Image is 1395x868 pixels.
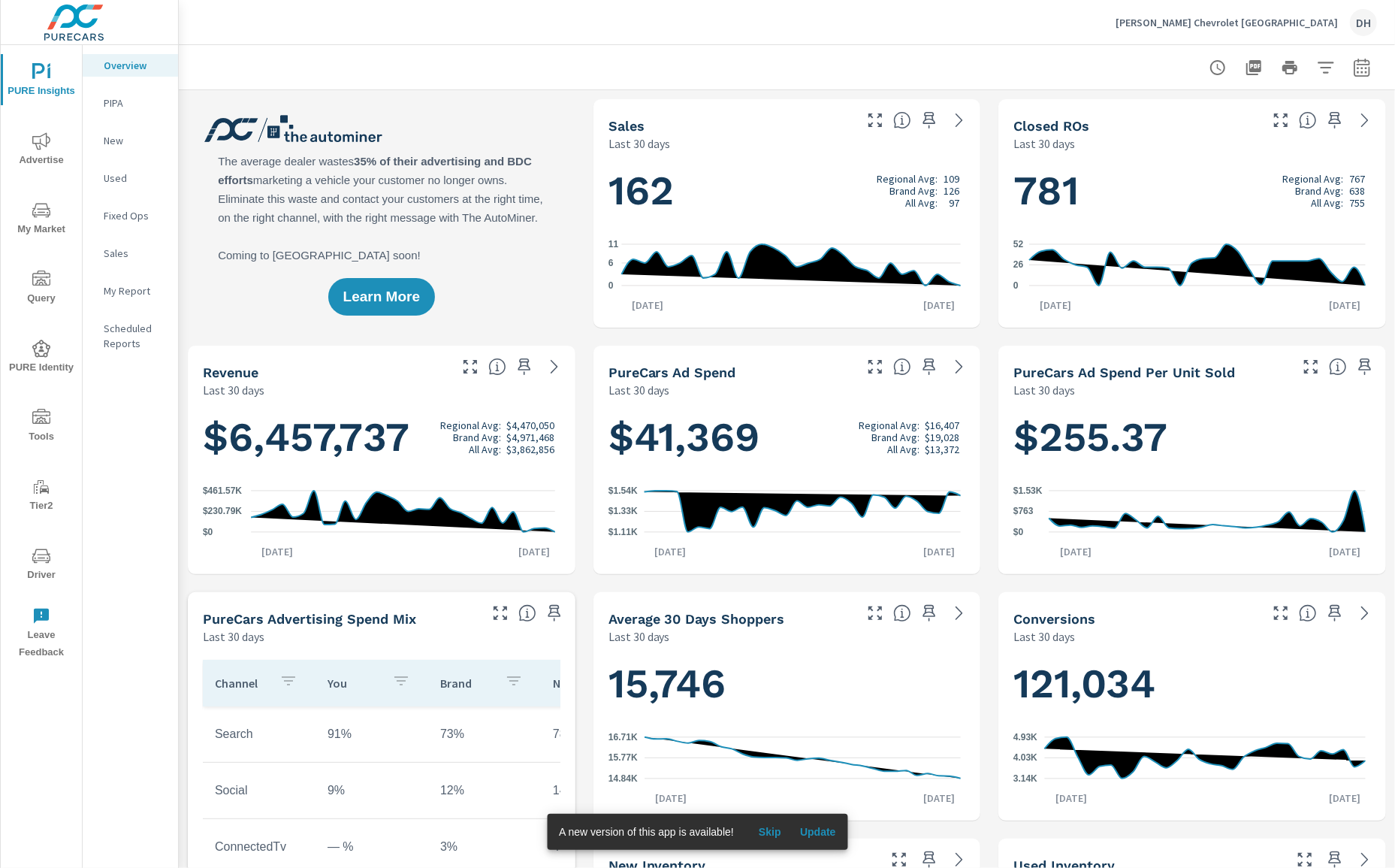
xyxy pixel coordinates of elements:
td: 4% [541,828,654,866]
span: Save this to your personalized report [1353,355,1377,379]
a: See more details in report [1353,108,1377,132]
td: Search [203,715,316,753]
p: Last 30 days [608,381,670,399]
h1: 781 [1013,165,1371,216]
div: Sales [83,242,178,265]
p: [DATE] [251,544,303,559]
text: 0 [1013,280,1019,291]
p: New [104,133,166,148]
td: — % [316,828,428,866]
p: Last 30 days [608,135,670,153]
text: 16.71K [608,732,638,742]
p: Regional Avg: [440,419,501,431]
p: Last 30 days [1013,135,1075,153]
p: [DATE] [1318,791,1371,806]
p: Brand Avg: [1295,185,1343,197]
div: New [83,129,178,152]
text: 3.14K [1013,773,1037,784]
td: 73% [428,715,541,753]
h1: 15,746 [608,658,966,709]
p: Sales [104,246,166,261]
p: Last 30 days [1013,381,1075,399]
a: See more details in report [542,355,566,379]
p: [DATE] [508,544,560,559]
span: Save this to your personalized report [1323,108,1347,132]
p: Fixed Ops [104,208,166,223]
span: Driver [5,547,77,584]
span: PURE Identity [5,340,77,377]
button: Make Fullscreen [488,601,512,625]
button: Print Report [1275,53,1305,83]
p: 638 [1349,185,1365,197]
text: 4.93K [1013,732,1037,742]
button: Make Fullscreen [863,108,887,132]
button: Make Fullscreen [1269,108,1293,132]
span: Tools [5,409,77,446]
button: Select Date Range [1347,53,1377,83]
button: Learn More [328,278,435,316]
a: See more details in report [947,108,971,132]
button: Skip [746,820,794,844]
text: $0 [203,527,213,537]
button: Make Fullscreen [1269,601,1293,625]
text: 15.77K [608,753,638,764]
p: Regional Avg: [1282,173,1343,185]
h5: PureCars Ad Spend Per Unit Sold [1013,364,1235,380]
text: 26 [1013,260,1024,271]
h5: Sales [608,118,645,134]
span: The number of dealer-specified goals completed by a visitor. [Source: This data is provided by th... [1299,604,1317,622]
span: Leave Feedback [5,607,77,661]
td: 9% [316,772,428,809]
span: Advertise [5,132,77,169]
span: A rolling 30 day total of daily Shoppers on the dealership website, averaged over the selected da... [893,604,911,622]
p: [DATE] [1045,791,1098,806]
text: 0 [608,280,614,291]
p: Channel [215,676,267,691]
p: Overview [104,58,166,73]
h5: PureCars Advertising Spend Mix [203,611,416,627]
span: Average cost of advertising per each vehicle sold at the dealer over the selected date range. The... [1329,358,1347,376]
span: Learn More [343,290,420,304]
text: $1.11K [608,527,638,537]
p: Last 30 days [203,381,264,399]
text: 4.03K [1013,753,1037,764]
button: Update [794,820,842,844]
span: Update [800,825,836,839]
span: Total cost of media for all PureCars channels for the selected dealership group over the selected... [893,358,911,376]
text: $0 [1013,527,1024,537]
text: $461.57K [203,485,242,496]
p: [DATE] [913,544,965,559]
p: [DATE] [644,544,696,559]
p: $16,407 [925,419,959,431]
button: Make Fullscreen [863,601,887,625]
p: All Avg: [469,443,501,455]
div: nav menu [1,45,82,667]
text: $1.53K [1013,485,1043,496]
p: 97 [949,197,959,209]
text: $763 [1013,507,1034,517]
p: My Report [104,283,166,298]
div: Scheduled Reports [83,317,178,355]
p: $4,971,468 [506,431,554,443]
p: 109 [944,173,959,185]
button: Make Fullscreen [1299,355,1323,379]
p: Scheduled Reports [104,321,166,351]
p: All Avg: [905,197,938,209]
h5: PureCars Ad Spend [608,364,736,380]
a: See more details in report [947,601,971,625]
p: Brand Avg: [871,431,919,443]
text: 14.84K [608,773,638,784]
div: DH [1350,9,1377,36]
p: Brand Avg: [453,431,501,443]
span: Number of Repair Orders Closed by the selected dealership group over the selected time range. [So... [1299,111,1317,129]
span: PURE Insights [5,63,77,100]
p: $13,372 [925,443,959,455]
h1: $6,457,737 [203,412,560,463]
span: Save this to your personalized report [542,601,566,625]
td: 78% [541,715,654,753]
p: National [553,676,605,691]
td: ConnectedTv [203,828,316,866]
div: Fixed Ops [83,204,178,227]
td: 3% [428,828,541,866]
p: Used [104,171,166,186]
